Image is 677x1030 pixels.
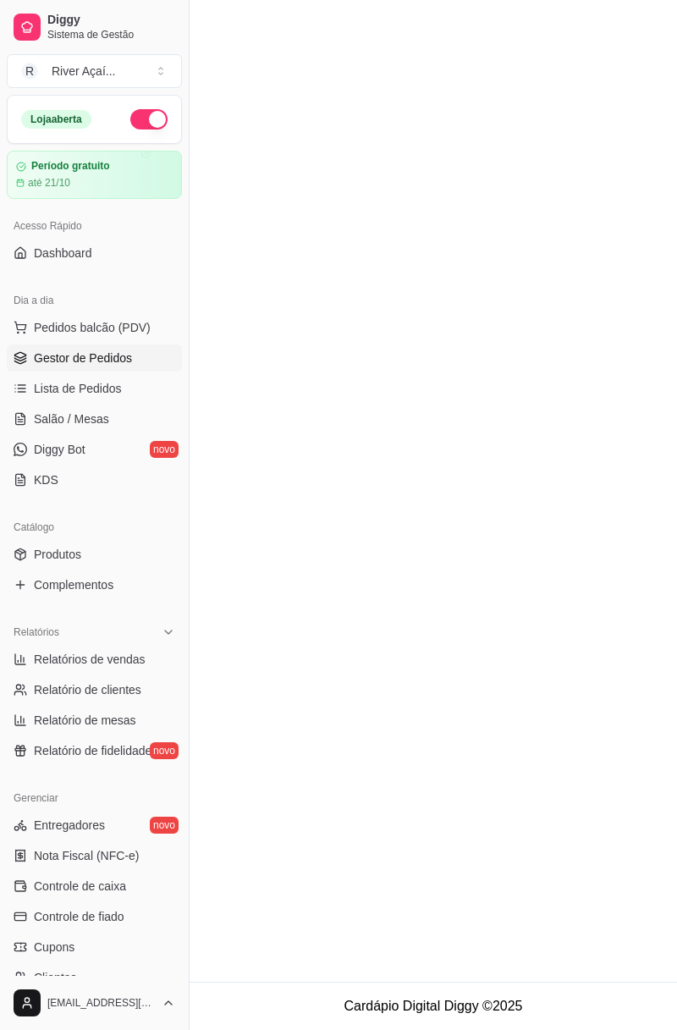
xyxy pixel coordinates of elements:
span: Controle de fiado [34,908,124,925]
button: Pedidos balcão (PDV) [7,314,182,341]
a: Controle de fiado [7,903,182,930]
span: Relatório de clientes [34,681,141,698]
button: Alterar Status [130,109,168,129]
a: Salão / Mesas [7,405,182,432]
span: Produtos [34,546,81,563]
a: Cupons [7,934,182,961]
span: Salão / Mesas [34,410,109,427]
span: Relatório de fidelidade [34,742,151,759]
a: DiggySistema de Gestão [7,7,182,47]
a: Produtos [7,541,182,568]
button: Select a team [7,54,182,88]
span: Complementos [34,576,113,593]
footer: Cardápio Digital Diggy © 2025 [190,982,677,1030]
span: Sistema de Gestão [47,28,175,41]
span: Diggy Bot [34,441,85,458]
span: Clientes [34,969,77,986]
div: Acesso Rápido [7,212,182,240]
article: até 21/10 [28,176,70,190]
div: Gerenciar [7,785,182,812]
span: Lista de Pedidos [34,380,122,397]
a: Complementos [7,571,182,598]
span: Relatório de mesas [34,712,136,729]
a: Relatório de clientes [7,676,182,703]
span: Pedidos balcão (PDV) [34,319,151,336]
a: Nota Fiscal (NFC-e) [7,842,182,869]
a: Relatórios de vendas [7,646,182,673]
div: Loja aberta [21,110,91,129]
a: Relatório de mesas [7,707,182,734]
span: Diggy [47,13,175,28]
a: Clientes [7,964,182,991]
span: Relatórios [14,625,59,639]
a: Período gratuitoaté 21/10 [7,151,182,199]
span: Relatórios de vendas [34,651,146,668]
a: Dashboard [7,240,182,267]
span: R [21,63,38,80]
a: KDS [7,466,182,493]
span: Controle de caixa [34,878,126,895]
span: Dashboard [34,245,92,262]
span: KDS [34,471,58,488]
div: Catálogo [7,514,182,541]
span: Cupons [34,939,74,956]
article: Período gratuito [31,160,110,173]
a: Diggy Botnovo [7,436,182,463]
span: Gestor de Pedidos [34,350,132,366]
div: Dia a dia [7,287,182,314]
a: Gestor de Pedidos [7,344,182,372]
button: [EMAIL_ADDRESS][DOMAIN_NAME] [7,983,182,1023]
a: Relatório de fidelidadenovo [7,737,182,764]
div: River Açaí ... [52,63,115,80]
span: Entregadores [34,817,105,834]
a: Lista de Pedidos [7,375,182,402]
a: Entregadoresnovo [7,812,182,839]
span: Nota Fiscal (NFC-e) [34,847,139,864]
span: [EMAIL_ADDRESS][DOMAIN_NAME] [47,996,155,1010]
a: Controle de caixa [7,873,182,900]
